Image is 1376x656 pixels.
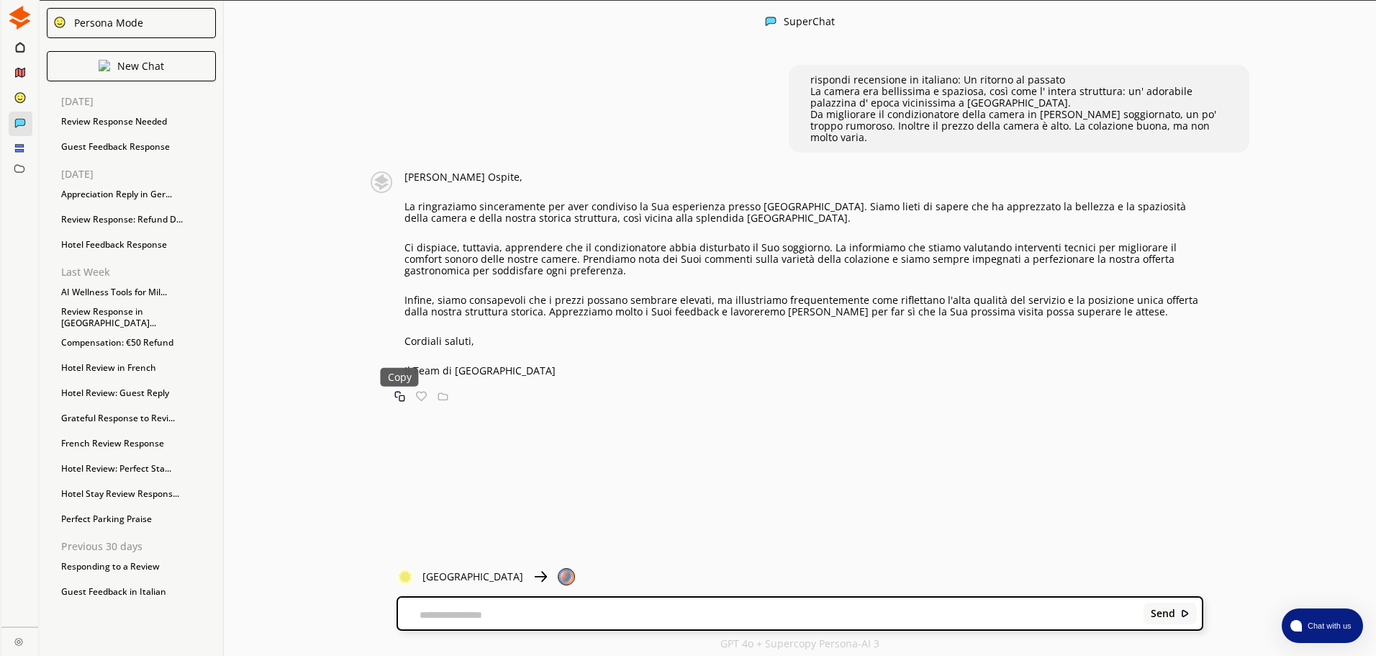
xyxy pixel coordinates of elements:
span: Chat with us [1302,620,1354,632]
a: Close [1,627,38,652]
div: French Review Response [54,433,223,454]
p: Ci dispiace, tuttavia, apprendere che il condizionatore abbia disturbato il Suo soggiorno. La inf... [404,242,1203,277]
div: Hotel Stay Review Respons... [54,483,223,505]
div: Hotel Review in French [54,357,223,379]
div: Hotel Feedback Response [54,234,223,256]
img: Close [532,568,549,585]
button: atlas-launcher [1282,608,1363,643]
p: [DATE] [61,169,223,180]
img: Close [14,637,23,646]
p: Cordiali saluti, [404,336,1203,347]
img: Save [438,391,448,402]
img: Copy [394,391,405,402]
div: Grateful Response to Revi... [54,408,223,429]
div: Review Response: Refund D... [54,209,223,230]
b: Send [1151,608,1175,619]
div: Copy [381,368,419,387]
p: [GEOGRAPHIC_DATA] [422,571,523,583]
img: Close [558,568,575,585]
div: Hotel Review: Guest Reply [54,382,223,404]
p: New Chat [117,60,164,72]
p: [DATE] [61,96,223,107]
p: [PERSON_NAME] Ospite, [404,171,1203,183]
div: Appreciation Reply in Ger... [54,184,223,205]
div: Perfect Parking Praise [54,508,223,530]
img: Close [99,60,110,71]
p: Da migliorare il condizionatore della camera in [PERSON_NAME] soggiornato, un po' troppo rumoroso... [810,109,1228,143]
img: Close [765,16,777,27]
p: rispondi recensione in italiano: Un ritorno al passato [810,74,1228,86]
p: Infine, siamo consapevoli che i prezzi possano sembrare elevati, ma illustriamo frequentemente co... [404,295,1203,318]
div: Responding to a Review [54,556,223,578]
p: La camera era bellissima e spaziosa, così come l' intera struttura: un' adorabile palazzina d' ep... [810,86,1228,109]
img: Close [8,6,32,30]
img: Close [1180,608,1190,619]
div: SuperChat [784,16,835,30]
p: Previous 30 days [61,541,223,552]
p: Il Team di [GEOGRAPHIC_DATA] [404,365,1203,377]
div: Compensation: €50 Refund [54,332,223,354]
img: Close [397,568,414,585]
p: Last Week [61,266,223,278]
img: Close [365,171,397,193]
div: Review Response Needed [54,111,223,132]
div: Review Response in [GEOGRAPHIC_DATA]... [54,307,223,328]
img: Favorite [416,391,427,402]
div: Hotel Review: Perfect Sta... [54,458,223,480]
div: Review Response: French 9... [54,606,223,628]
img: Close [53,16,66,29]
div: Guest Feedback Response [54,136,223,158]
p: La ringraziamo sinceramente per aver condiviso la Sua esperienza presso [GEOGRAPHIC_DATA]. Siamo ... [404,201,1203,224]
div: AI Wellness Tools for Mil... [54,282,223,303]
div: Guest Feedback in Italian [54,581,223,603]
div: Persona Mode [69,17,143,29]
p: GPT 4o + Supercopy Persona-AI 3 [720,638,879,650]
